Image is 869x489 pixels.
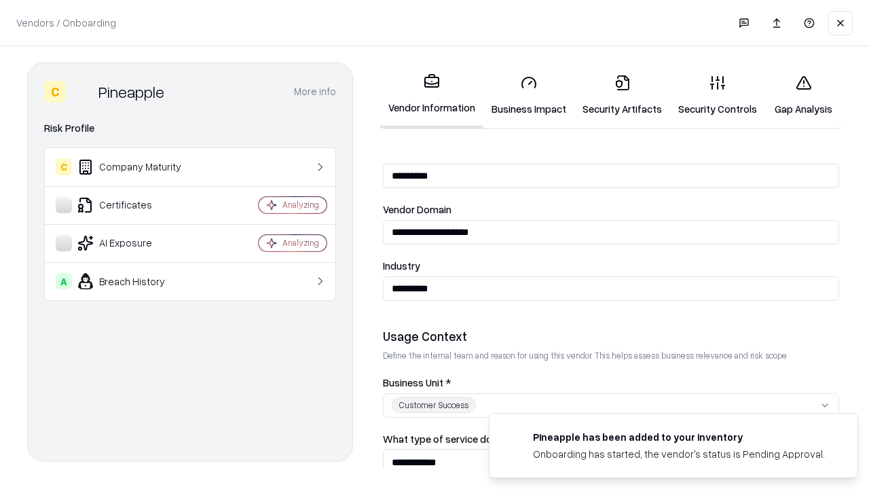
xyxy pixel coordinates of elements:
a: Security Controls [670,64,765,127]
img: Pineapple [71,81,93,103]
label: Vendor Domain [383,204,839,215]
a: Vendor Information [380,62,483,128]
div: Breach History [56,273,218,289]
div: C [56,159,72,175]
label: Industry [383,261,839,271]
div: A [56,273,72,289]
img: pineappleenergy.com [506,430,522,446]
a: Security Artifacts [574,64,670,127]
div: Risk Profile [44,120,336,137]
div: Pineapple [98,81,164,103]
div: AI Exposure [56,235,218,251]
a: Gap Analysis [765,64,842,127]
div: Pineapple has been added to your inventory [533,430,825,444]
button: More info [294,79,336,104]
button: Customer Success [383,393,839,418]
div: Certificates [56,197,218,213]
div: C [44,81,66,103]
div: Analyzing [282,199,319,211]
a: Business Impact [483,64,574,127]
div: Analyzing [282,237,319,249]
label: What type of service does the vendor provide? * [383,434,839,444]
label: Business Unit * [383,378,839,388]
div: Customer Success [392,397,476,413]
div: Onboarding has started, the vendor's status is Pending Approval. [533,447,825,461]
p: Vendors / Onboarding [16,16,116,30]
p: Define the internal team and reason for using this vendor. This helps assess business relevance a... [383,350,839,361]
div: Usage Context [383,328,839,344]
div: Company Maturity [56,159,218,175]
